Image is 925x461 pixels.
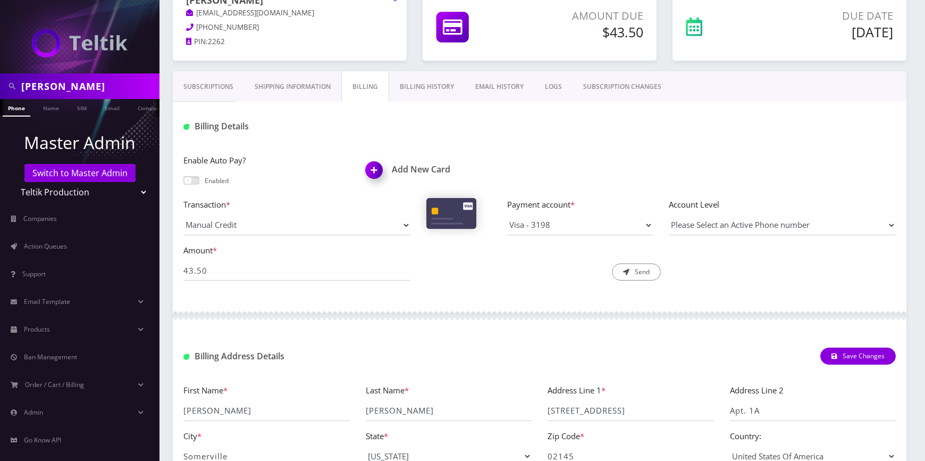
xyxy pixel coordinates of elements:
[669,199,896,211] label: Account Level
[183,244,410,257] label: Amount
[183,351,410,361] h1: Billing Address Details
[341,71,389,102] a: Billing
[72,99,92,116] a: SIM
[25,380,84,389] span: Order / Cart / Billing
[24,352,77,361] span: Ban Management
[366,401,532,421] input: Last Name
[24,435,61,444] span: Go Know API
[3,99,30,117] a: Phone
[99,99,125,116] a: Email
[183,124,189,130] img: Billing Details
[389,71,465,102] a: Billing History
[612,264,661,281] button: Send
[760,24,893,40] h5: [DATE]
[196,22,259,32] span: [PHONE_NUMBER]
[132,99,168,116] a: Company
[208,37,225,46] span: 2262
[24,297,70,306] span: Email Template
[24,164,136,182] a: Switch to Master Admin
[573,71,672,102] a: SUBSCRIPTION CHANGES
[183,154,350,167] label: Enable Auto Pay?
[21,76,157,96] input: Search in Company
[366,164,532,175] h1: Add New Card
[186,8,314,19] a: [EMAIL_ADDRESS][DOMAIN_NAME]
[507,199,653,211] label: Payment account
[465,71,534,102] a: EMAIL HISTORY
[529,8,643,24] p: Amount Due
[534,71,573,102] a: LOGS
[760,8,893,24] p: Due Date
[205,176,229,186] p: Enabled
[366,384,409,397] label: Last Name
[183,199,410,211] label: Transaction
[186,37,208,47] a: PIN:
[529,24,643,40] h5: $43.50
[23,214,57,223] span: Companies
[183,354,189,360] img: Billing Address Detail
[730,384,784,397] label: Address Line 2
[38,99,64,116] a: Name
[366,430,388,442] label: State
[183,430,201,442] label: City
[173,71,244,102] a: Subscriptions
[548,384,606,397] label: Address Line 1
[730,430,761,442] label: Country:
[24,408,43,417] span: Admin
[24,325,50,334] span: Products
[244,71,341,102] a: Shipping Information
[360,158,392,190] img: Add New Card
[22,269,46,278] span: Support
[183,121,410,131] h1: Billing Details
[24,242,67,251] span: Action Queues
[32,29,128,57] img: Teltik Production
[548,430,584,442] label: Zip Code
[548,401,714,421] input: Address Line 1
[183,401,350,421] input: First Name
[183,384,228,397] label: First Name
[820,348,896,365] button: Save Changes
[183,260,410,281] input: Please Enter Amount
[426,198,476,229] img: Cards
[366,164,532,175] a: Add New CardAdd New Card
